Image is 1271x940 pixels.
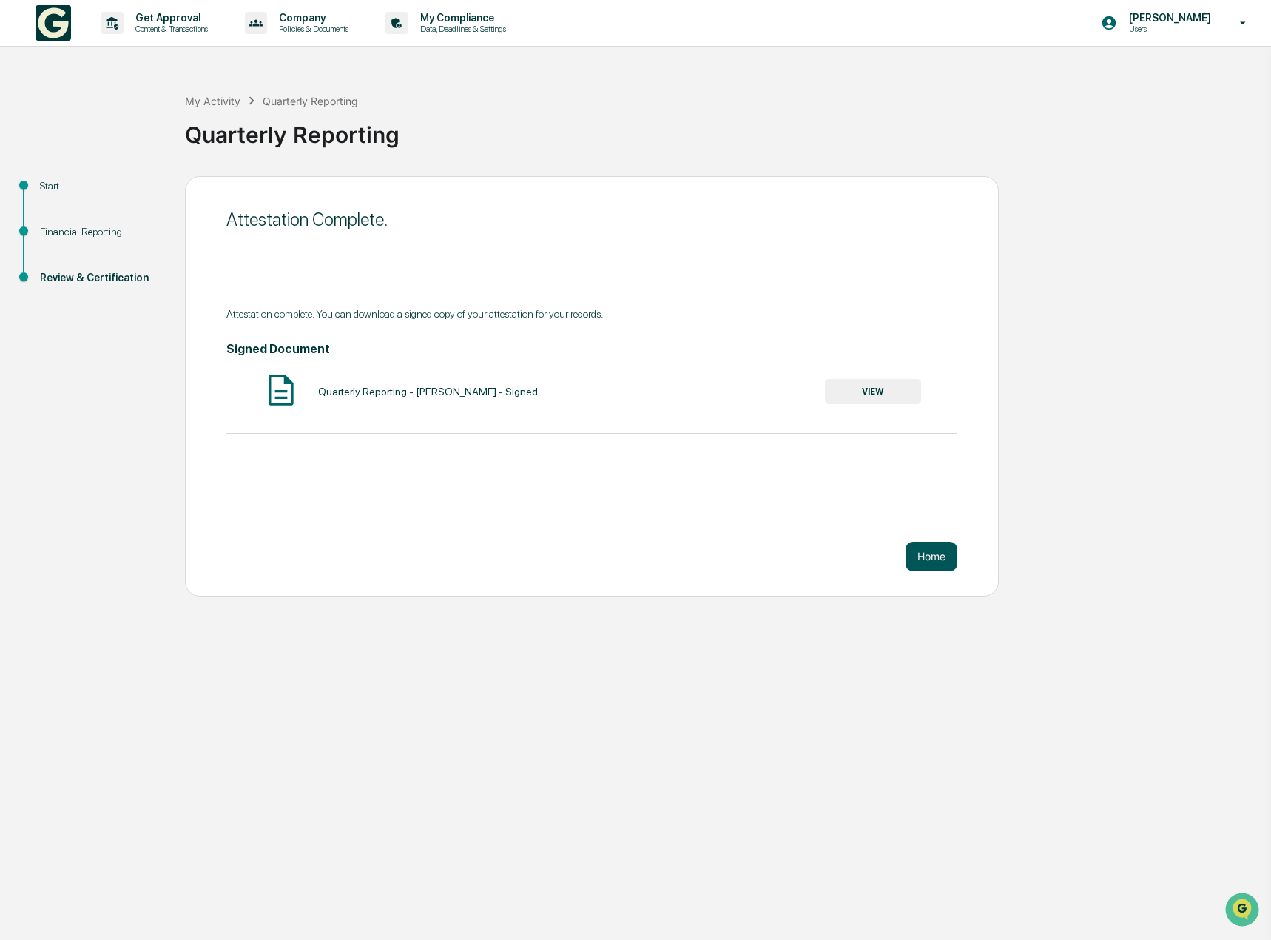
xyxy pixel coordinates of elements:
[30,215,93,229] span: Data Lookup
[40,224,161,240] div: Financial Reporting
[906,542,957,571] button: Home
[124,12,215,24] p: Get Approval
[1224,891,1264,931] iframe: Open customer support
[40,270,161,286] div: Review & Certification
[50,113,243,128] div: Start new chat
[122,187,183,201] span: Attestations
[15,216,27,228] div: 🔎
[1117,24,1218,34] p: Users
[104,250,179,262] a: Powered byPylon
[825,379,921,404] button: VIEW
[408,12,513,24] p: My Compliance
[226,308,957,320] div: Attestation complete. You can download a signed copy of your attestation for your records.
[9,209,99,235] a: 🔎Data Lookup
[30,187,95,201] span: Preclearance
[226,209,957,230] div: Attestation Complete.
[40,178,161,194] div: Start
[226,342,957,356] h4: Signed Document
[124,24,215,34] p: Content & Transactions
[107,188,119,200] div: 🗄️
[1117,12,1218,24] p: [PERSON_NAME]
[263,372,300,409] img: Document Icon
[36,5,71,41] img: logo
[185,95,240,107] div: My Activity
[147,251,179,262] span: Pylon
[15,113,41,140] img: 1746055101610-c473b297-6a78-478c-a979-82029cc54cd1
[408,24,513,34] p: Data, Deadlines & Settings
[267,24,356,34] p: Policies & Documents
[50,128,187,140] div: We're available if you need us!
[15,188,27,200] div: 🖐️
[15,31,269,55] p: How can we help?
[252,118,269,135] button: Start new chat
[318,386,538,397] div: Quarterly Reporting - [PERSON_NAME] - Signed
[9,181,101,207] a: 🖐️Preclearance
[263,95,358,107] div: Quarterly Reporting
[101,181,189,207] a: 🗄️Attestations
[267,12,356,24] p: Company
[185,110,1264,148] div: Quarterly Reporting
